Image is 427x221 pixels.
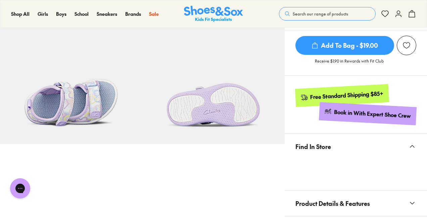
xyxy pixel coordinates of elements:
span: Search our range of products [293,11,348,17]
div: Free Standard Shipping $85+ [310,89,384,101]
a: Sneakers [97,10,117,17]
button: Find In Store [285,134,427,159]
img: SNS_Logo_Responsive.svg [184,6,243,22]
button: Add to Wishlist [397,36,416,55]
a: Free Standard Shipping $85+ [295,84,389,107]
a: Shop All [11,10,30,17]
a: Shoes & Sox [184,6,243,22]
iframe: Gorgias live chat messenger [7,176,34,201]
a: Brands [125,10,141,17]
a: School [75,10,89,17]
a: Boys [56,10,66,17]
span: Find In Store [295,137,331,156]
span: Product Details & Features [295,193,370,213]
button: Product Details & Features [285,191,427,216]
button: Add To Bag - $19.00 [295,36,394,55]
div: Book in With Expert Shoe Crew [334,108,411,120]
a: Sale [149,10,159,17]
a: Girls [38,10,48,17]
img: 9-503923_1 [142,1,285,144]
a: Book in With Expert Shoe Crew [319,102,417,125]
p: Receive $1.90 in Rewards with Fit Club [315,58,384,70]
button: Search our range of products [279,7,376,21]
iframe: Find in Store [295,159,416,182]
